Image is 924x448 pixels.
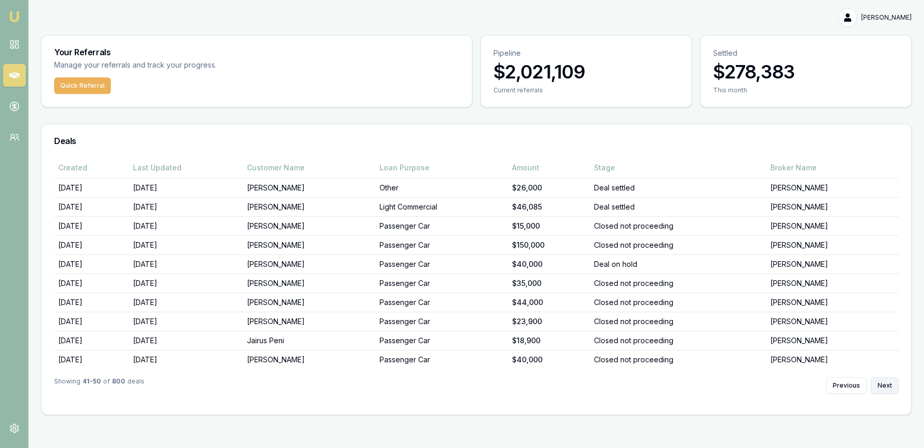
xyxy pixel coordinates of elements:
[594,163,762,173] div: Stage
[493,48,679,58] p: Pipeline
[54,178,129,197] td: [DATE]
[129,331,243,350] td: [DATE]
[512,355,586,365] div: $40,000
[54,197,129,216] td: [DATE]
[54,293,129,312] td: [DATE]
[8,10,21,23] img: emu-icon-u.png
[375,216,508,235] td: Passenger Car
[713,86,899,94] div: This month
[129,216,243,235] td: [DATE]
[590,350,766,369] td: Closed not proceeding
[129,197,243,216] td: [DATE]
[766,216,899,235] td: [PERSON_NAME]
[512,221,586,231] div: $15,000
[243,312,375,331] td: [PERSON_NAME]
[129,254,243,274] td: [DATE]
[54,274,129,293] td: [DATE]
[58,163,125,173] div: Created
[512,259,586,269] div: $40,000
[766,254,899,274] td: [PERSON_NAME]
[54,312,129,331] td: [DATE]
[54,350,129,369] td: [DATE]
[54,331,129,350] td: [DATE]
[871,377,899,394] button: Next
[54,377,144,394] div: Showing of deals
[590,254,766,274] td: Deal on hold
[243,254,375,274] td: [PERSON_NAME]
[861,13,912,22] span: [PERSON_NAME]
[54,216,129,235] td: [DATE]
[493,86,679,94] div: Current referrals
[590,331,766,350] td: Closed not proceeding
[243,235,375,254] td: [PERSON_NAME]
[243,274,375,293] td: [PERSON_NAME]
[766,312,899,331] td: [PERSON_NAME]
[713,61,899,82] h3: $278,383
[243,197,375,216] td: [PERSON_NAME]
[375,312,508,331] td: Passenger Car
[129,350,243,369] td: [DATE]
[590,274,766,293] td: Closed not proceeding
[54,48,459,56] h3: Your Referrals
[512,163,586,173] div: Amount
[375,197,508,216] td: Light Commercial
[129,293,243,312] td: [DATE]
[247,163,371,173] div: Customer Name
[512,202,586,212] div: $46,085
[766,235,899,254] td: [PERSON_NAME]
[590,216,766,235] td: Closed not proceeding
[826,377,867,394] button: Previous
[243,178,375,197] td: [PERSON_NAME]
[512,278,586,289] div: $35,000
[112,377,125,394] strong: 800
[512,240,586,250] div: $150,000
[590,178,766,197] td: Deal settled
[129,235,243,254] td: [DATE]
[379,163,504,173] div: Loan Purpose
[129,274,243,293] td: [DATE]
[375,178,508,197] td: Other
[375,293,508,312] td: Passenger Car
[590,197,766,216] td: Deal settled
[54,235,129,254] td: [DATE]
[54,254,129,274] td: [DATE]
[512,335,586,346] div: $18,900
[766,293,899,312] td: [PERSON_NAME]
[129,312,243,331] td: [DATE]
[133,163,239,173] div: Last Updated
[375,331,508,350] td: Passenger Car
[243,216,375,235] td: [PERSON_NAME]
[766,274,899,293] td: [PERSON_NAME]
[713,48,899,58] p: Settled
[54,137,899,145] h3: Deals
[243,331,375,350] td: Jairus Peni
[770,163,895,173] div: Broker Name
[375,350,508,369] td: Passenger Car
[375,254,508,274] td: Passenger Car
[766,197,899,216] td: [PERSON_NAME]
[512,183,586,193] div: $26,000
[82,377,101,394] strong: 41 - 50
[243,293,375,312] td: [PERSON_NAME]
[512,297,586,308] div: $44,000
[766,178,899,197] td: [PERSON_NAME]
[590,235,766,254] td: Closed not proceeding
[766,331,899,350] td: [PERSON_NAME]
[375,274,508,293] td: Passenger Car
[129,178,243,197] td: [DATE]
[766,350,899,369] td: [PERSON_NAME]
[375,235,508,254] td: Passenger Car
[243,350,375,369] td: [PERSON_NAME]
[590,293,766,312] td: Closed not proceeding
[54,77,111,94] button: Quick Referral
[512,316,586,327] div: $23,900
[590,312,766,331] td: Closed not proceeding
[493,61,679,82] h3: $2,021,109
[54,59,318,71] p: Manage your referrals and track your progress.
